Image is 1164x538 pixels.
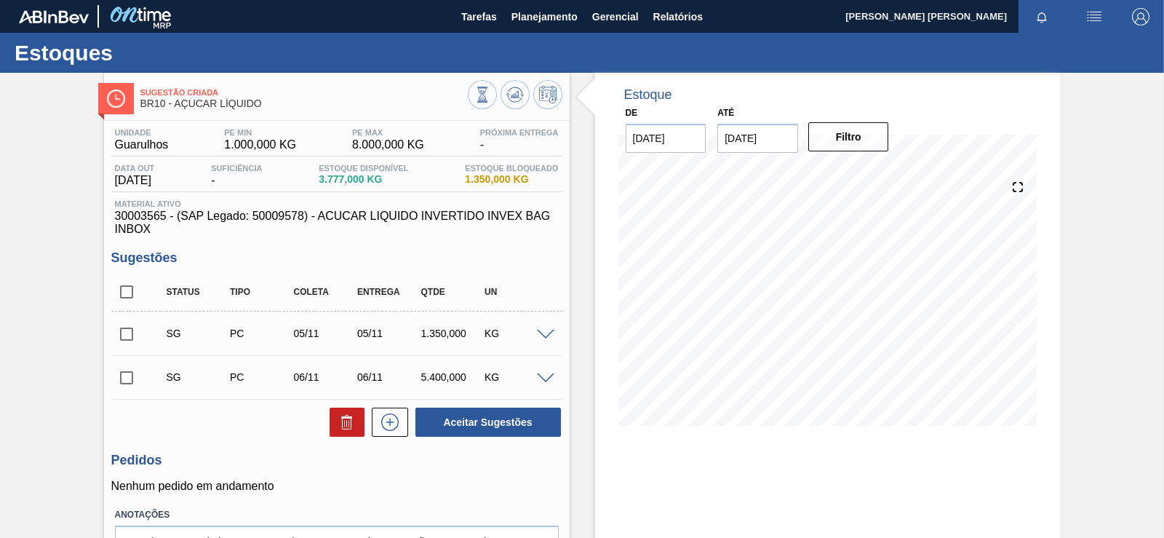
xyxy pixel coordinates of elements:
div: Pedido de Compra [226,371,296,383]
label: De [626,108,638,118]
span: [DATE] [115,174,155,187]
span: Próxima Entrega [480,128,559,137]
span: Material ativo [115,199,559,208]
div: Estoque [624,87,672,103]
span: Sugestão Criada [140,88,468,97]
div: Qtde [418,287,487,297]
div: Nova sugestão [364,408,408,437]
span: 30003565 - (SAP Legado: 50009578) - ACUCAR LIQUIDO INVERTIDO INVEX BAG INBOX [115,210,559,236]
button: Atualizar Gráfico [501,80,530,109]
span: 8.000,000 KG [352,138,424,151]
div: 05/11/2025 [354,328,423,339]
img: Logout [1132,8,1149,25]
p: Nenhum pedido em andamento [111,480,562,493]
span: Data out [115,164,155,173]
button: Visão Geral dos Estoques [468,80,497,109]
label: Anotações [115,505,559,526]
div: - [207,164,266,187]
span: Suficiência [211,164,262,173]
div: 5.400,000 [418,371,487,383]
div: KG [481,328,551,339]
span: Estoque Disponível [319,164,408,173]
h1: Estoques [15,44,273,61]
label: Até [717,108,734,118]
div: Aceitar Sugestões [408,406,562,438]
div: Coleta [290,287,360,297]
span: 3.777,000 KG [319,174,408,185]
span: PE MAX [352,128,424,137]
div: 06/11/2025 [290,371,360,383]
button: Aceitar Sugestões [415,408,561,437]
h3: Sugestões [111,250,562,266]
span: PE MIN [224,128,296,137]
img: Ícone [107,90,125,108]
span: Planejamento [511,8,578,25]
span: 1.350,000 KG [465,174,558,185]
span: Relatórios [653,8,703,25]
div: 05/11/2025 [290,328,360,339]
span: Gerencial [592,8,639,25]
div: Sugestão Criada [163,371,233,383]
button: Notificações [1018,7,1065,27]
span: 1.000,000 KG [224,138,296,151]
div: Excluir Sugestões [322,408,364,437]
div: Tipo [226,287,296,297]
div: - [477,128,562,151]
span: Estoque Bloqueado [465,164,558,173]
span: BR10 - AÇÚCAR LÍQUIDO [140,98,468,109]
div: 06/11/2025 [354,371,423,383]
span: Guarulhos [115,138,169,151]
h3: Pedidos [111,453,562,468]
div: Sugestão Criada [163,328,233,339]
div: 1.350,000 [418,328,487,339]
img: userActions [1085,8,1103,25]
span: Unidade [115,128,169,137]
input: dd/mm/yyyy [626,124,706,153]
button: Programar Estoque [533,80,562,109]
div: KG [481,371,551,383]
img: TNhmsLtSVTkK8tSr43FrP2fwEKptu5GPRR3wAAAABJRU5ErkJggg== [19,10,89,23]
input: dd/mm/yyyy [717,124,798,153]
span: Tarefas [461,8,497,25]
div: UN [481,287,551,297]
div: Entrega [354,287,423,297]
button: Filtro [808,122,889,151]
div: Pedido de Compra [226,328,296,339]
div: Status [163,287,233,297]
